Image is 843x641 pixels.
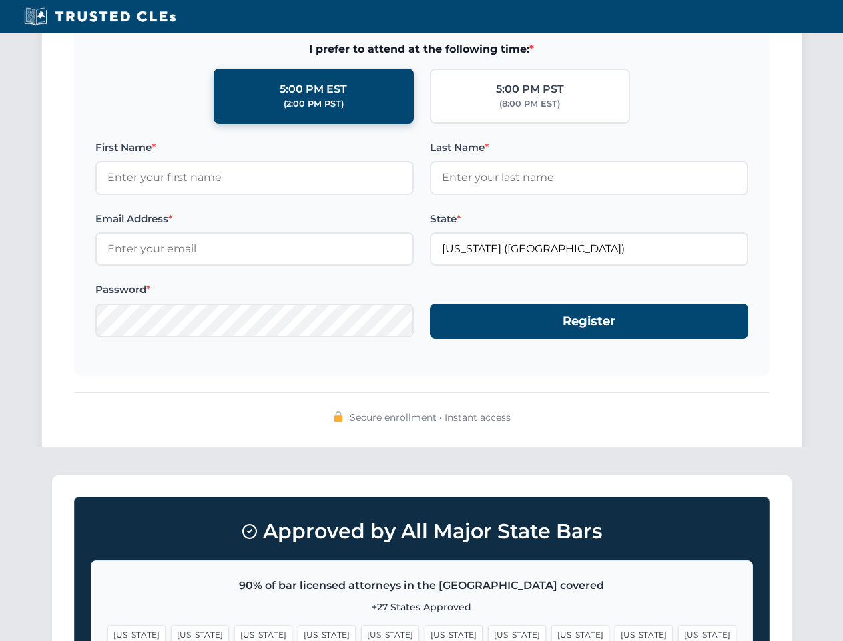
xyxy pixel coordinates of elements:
[95,232,414,266] input: Enter your email
[95,140,414,156] label: First Name
[107,600,736,614] p: +27 States Approved
[284,97,344,111] div: (2:00 PM PST)
[107,577,736,594] p: 90% of bar licensed attorneys in the [GEOGRAPHIC_DATA] covered
[95,282,414,298] label: Password
[95,41,748,58] span: I prefer to attend at the following time:
[350,410,511,425] span: Secure enrollment • Instant access
[95,161,414,194] input: Enter your first name
[91,513,753,550] h3: Approved by All Major State Bars
[430,140,748,156] label: Last Name
[333,411,344,422] img: 🔒
[95,211,414,227] label: Email Address
[20,7,180,27] img: Trusted CLEs
[430,304,748,339] button: Register
[430,161,748,194] input: Enter your last name
[280,81,347,98] div: 5:00 PM EST
[430,232,748,266] input: Arizona (AZ)
[499,97,560,111] div: (8:00 PM EST)
[430,211,748,227] label: State
[496,81,564,98] div: 5:00 PM PST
